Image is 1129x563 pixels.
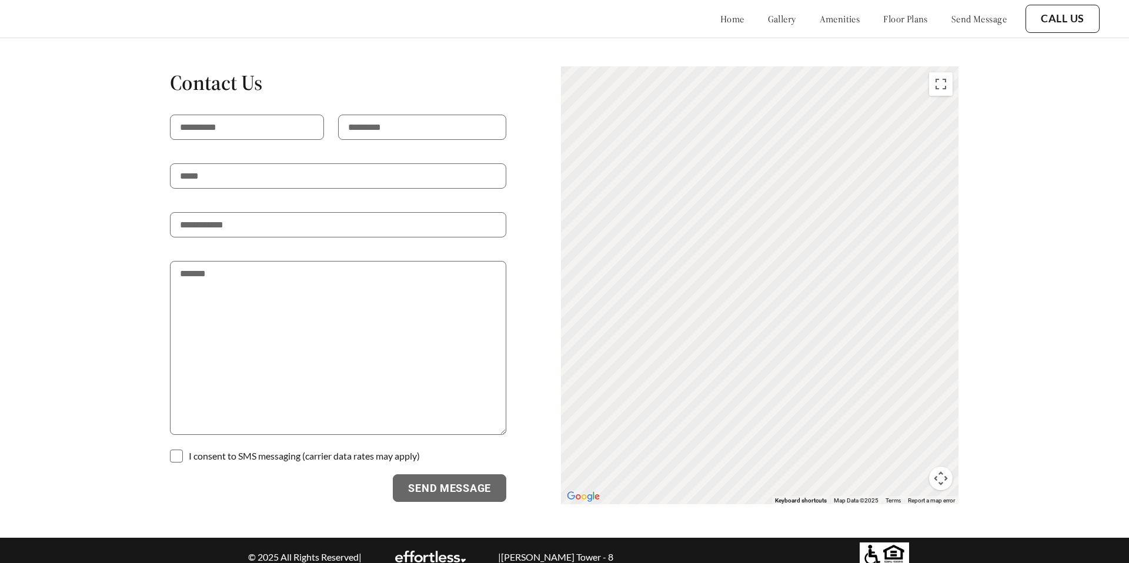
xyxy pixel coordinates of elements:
[242,551,368,562] p: © 2025 All Rights Reserved |
[951,13,1007,25] a: send message
[929,467,953,490] button: Map camera controls
[393,474,506,502] button: Send Message
[908,497,955,504] a: Report a map error
[775,497,827,505] button: Keyboard shortcuts
[170,69,506,96] h1: Contact Us
[564,489,603,504] img: Google
[768,13,796,25] a: gallery
[886,497,901,504] a: Terms (opens in new tab)
[720,13,744,25] a: home
[1026,5,1100,33] button: Call Us
[1041,12,1084,25] a: Call Us
[929,72,953,96] button: Toggle fullscreen view
[564,489,603,504] a: Open this area in Google Maps (opens a new window)
[395,551,466,562] img: EA Logo
[883,13,928,25] a: floor plans
[493,551,618,562] p: | [PERSON_NAME] Tower - 8
[820,13,860,25] a: amenities
[834,497,879,504] span: Map Data ©2025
